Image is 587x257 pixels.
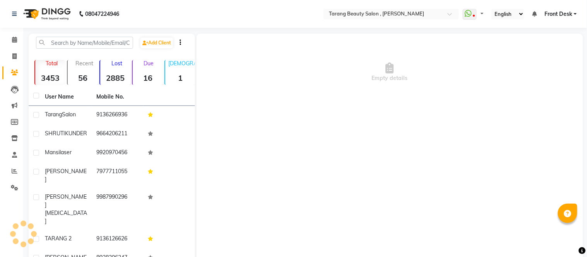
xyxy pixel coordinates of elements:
[71,60,98,67] p: Recent
[65,130,87,137] span: KUNDER
[36,37,133,49] input: Search by Name/Mobile/Email/Code
[62,111,76,118] span: Salon
[168,60,195,67] p: [DEMOGRAPHIC_DATA]
[68,73,98,83] strong: 56
[92,188,143,230] td: 9987990296
[133,73,163,83] strong: 16
[45,111,62,118] span: tarang
[92,144,143,163] td: 9920970456
[92,106,143,125] td: 9136266936
[45,193,87,208] span: [PERSON_NAME]
[92,163,143,188] td: 7977711055
[45,168,87,183] span: [PERSON_NAME]
[103,60,130,67] p: Lost
[85,3,119,25] b: 08047224946
[544,10,572,18] span: Front Desk
[100,73,130,83] strong: 2885
[197,34,583,111] div: Empty details
[134,60,163,67] p: Due
[92,125,143,144] td: 9664206211
[60,149,72,156] span: laser
[140,37,173,48] a: Add Client
[45,149,60,156] span: Mansi
[92,88,143,106] th: Mobile No.
[92,230,143,249] td: 9136126626
[165,73,195,83] strong: 1
[45,235,72,242] span: TARANG 2
[20,3,73,25] img: logo
[40,88,92,106] th: User Name
[38,60,65,67] p: Total
[45,209,87,225] span: [MEDICAL_DATA]
[35,73,65,83] strong: 3453
[45,130,65,137] span: SHRUTI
